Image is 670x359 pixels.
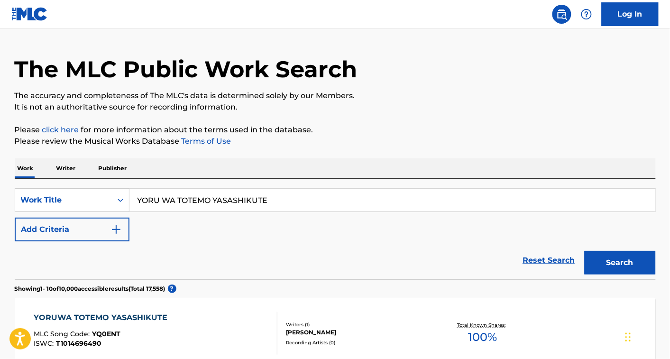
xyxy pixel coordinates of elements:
[468,329,497,346] span: 100 %
[602,2,659,26] a: Log In
[581,9,592,20] img: help
[15,55,358,83] h1: The MLC Public Work Search
[56,339,101,348] span: T1014696490
[623,313,670,359] iframe: Chat Widget
[552,5,571,24] a: Public Search
[11,7,48,21] img: MLC Logo
[15,101,656,113] p: It is not an authoritative source for recording information.
[180,137,231,146] a: Terms of Use
[42,125,79,134] a: click here
[110,224,122,235] img: 9d2ae6d4665cec9f34b9.svg
[21,194,106,206] div: Work Title
[15,218,129,241] button: Add Criteria
[286,328,430,337] div: [PERSON_NAME]
[577,5,596,24] div: Help
[34,330,92,338] span: MLC Song Code :
[518,250,580,271] a: Reset Search
[92,330,120,338] span: YQ0ENT
[34,339,56,348] span: ISWC :
[15,188,656,279] form: Search Form
[15,90,656,101] p: The accuracy and completeness of The MLC's data is determined solely by our Members.
[625,323,631,351] div: Drag
[585,251,656,275] button: Search
[286,339,430,346] div: Recording Artists ( 0 )
[168,285,176,293] span: ?
[286,321,430,328] div: Writers ( 1 )
[96,158,130,178] p: Publisher
[15,285,165,293] p: Showing 1 - 10 of 10,000 accessible results (Total 17,558 )
[54,158,79,178] p: Writer
[15,124,656,136] p: Please for more information about the terms used in the database.
[15,158,37,178] p: Work
[34,312,172,323] div: YORUWA TOTEMO YASASHIKUTE
[556,9,568,20] img: search
[15,136,656,147] p: Please review the Musical Works Database
[458,322,508,329] p: Total Known Shares:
